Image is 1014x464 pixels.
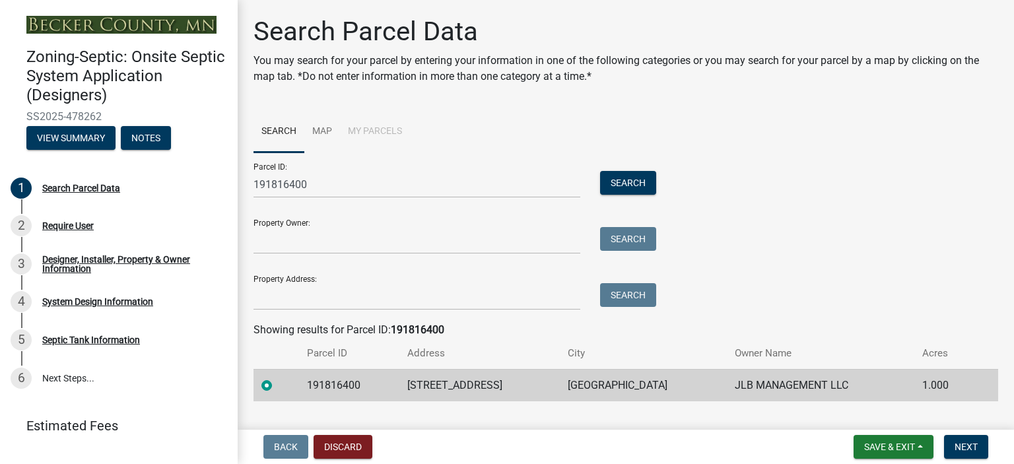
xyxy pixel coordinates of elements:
button: Search [600,283,656,307]
h4: Zoning-Septic: Onsite Septic System Application (Designers) [26,48,227,104]
wm-modal-confirm: Summary [26,133,116,144]
th: Address [399,338,560,369]
div: Designer, Installer, Property & Owner Information [42,255,217,273]
div: Require User [42,221,94,230]
button: Back [263,435,308,459]
button: Notes [121,126,171,150]
td: [GEOGRAPHIC_DATA] [560,369,727,401]
td: 191816400 [299,369,399,401]
strong: 191816400 [391,323,444,336]
div: 5 [11,329,32,350]
button: Search [600,171,656,195]
th: City [560,338,727,369]
span: SS2025-478262 [26,110,211,123]
th: Owner Name [727,338,914,369]
button: Search [600,227,656,251]
a: Map [304,111,340,153]
button: View Summary [26,126,116,150]
button: Next [944,435,988,459]
wm-modal-confirm: Notes [121,133,171,144]
button: Discard [314,435,372,459]
h1: Search Parcel Data [253,16,998,48]
a: Estimated Fees [11,413,217,439]
div: Showing results for Parcel ID: [253,322,998,338]
div: 4 [11,291,32,312]
td: 1.000 [914,369,976,401]
div: 6 [11,368,32,389]
img: Becker County, Minnesota [26,16,217,34]
span: Back [274,442,298,452]
div: 3 [11,253,32,275]
th: Parcel ID [299,338,399,369]
div: System Design Information [42,297,153,306]
div: Septic Tank Information [42,335,140,345]
div: 2 [11,215,32,236]
td: JLB MANAGEMENT LLC [727,369,914,401]
span: Next [955,442,978,452]
div: 1 [11,178,32,199]
p: You may search for your parcel by entering your information in one of the following categories or... [253,53,998,84]
button: Save & Exit [854,435,933,459]
a: Search [253,111,304,153]
div: Search Parcel Data [42,183,120,193]
td: [STREET_ADDRESS] [399,369,560,401]
span: Save & Exit [864,442,915,452]
th: Acres [914,338,976,369]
